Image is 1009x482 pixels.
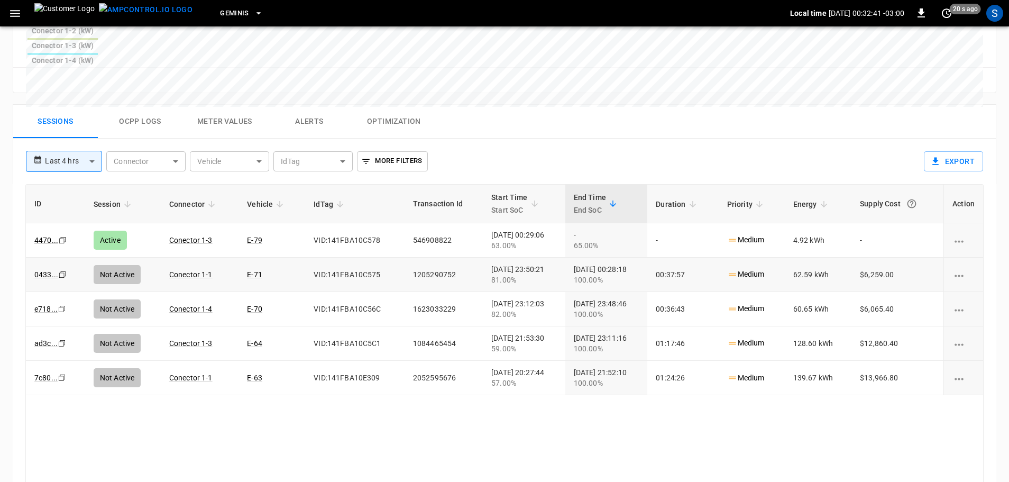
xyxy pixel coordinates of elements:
td: $12,860.40 [851,326,943,361]
button: Sessions [13,105,98,139]
td: $13,966.80 [851,361,943,395]
button: Ocpp logs [98,105,182,139]
span: End TimeEnd SoC [574,191,620,216]
button: Alerts [267,105,352,139]
td: 1623033229 [405,292,483,326]
table: sessions table [26,185,983,395]
div: copy [57,372,68,384]
div: profile-icon [986,5,1003,22]
div: copy [57,303,68,315]
td: 2052595676 [405,361,483,395]
td: $6,065.40 [851,292,943,326]
button: More Filters [357,151,427,171]
p: End SoC [574,204,606,216]
span: Start TimeStart SoC [491,191,542,216]
div: Not Active [94,299,141,319]
div: [DATE] 20:27:44 [491,367,557,388]
a: E-64 [247,339,262,348]
td: 00:36:43 [647,292,718,326]
div: charging session options [952,338,975,349]
p: Local time [790,8,827,19]
span: Vehicle [247,198,287,211]
th: Action [943,185,983,223]
div: 81.00% [491,275,557,285]
p: [DATE] 00:32:41 -03:00 [829,8,904,19]
span: Geminis [220,7,249,20]
a: E-70 [247,305,262,313]
div: End Time [574,191,606,216]
td: 01:17:46 [647,326,718,361]
p: Medium [727,303,765,314]
div: 100.00% [574,275,639,285]
div: Not Active [94,334,141,353]
td: 139.67 kWh [785,361,851,395]
div: 57.00% [491,378,557,388]
a: Conector 1-4 [169,305,213,313]
td: 1084465454 [405,326,483,361]
td: 01:24:26 [647,361,718,395]
div: Start Time [491,191,528,216]
div: [DATE] 23:11:16 [574,333,639,354]
span: Session [94,198,134,211]
td: 128.60 kWh [785,326,851,361]
div: charging session options [952,304,975,314]
div: 59.00% [491,343,557,354]
div: charging session options [952,235,975,245]
button: The cost of your charging session based on your supply rates [902,194,921,213]
td: 60.65 kWh [785,292,851,326]
td: VID:141FBA10C5C1 [305,326,405,361]
a: E-63 [247,374,262,382]
td: VID:141FBA10C56C [305,292,405,326]
button: Meter Values [182,105,267,139]
button: Export [924,151,983,171]
th: Transaction Id [405,185,483,223]
img: ampcontrol.io logo [99,3,192,16]
a: Conector 1-3 [169,339,213,348]
button: Optimization [352,105,436,139]
p: Medium [727,372,765,384]
button: Geminis [216,3,267,24]
span: Energy [793,198,831,211]
span: 20 s ago [950,4,981,14]
div: copy [57,338,68,349]
div: [DATE] 21:53:30 [491,333,557,354]
span: Connector [169,198,218,211]
div: Not Active [94,368,141,387]
div: 100.00% [574,343,639,354]
div: Supply Cost [860,194,935,213]
span: Duration [656,198,699,211]
th: ID [26,185,85,223]
div: charging session options [952,269,975,280]
button: set refresh interval [938,5,955,22]
p: Medium [727,338,765,349]
span: Priority [727,198,766,211]
div: 100.00% [574,378,639,388]
div: [DATE] 23:12:03 [491,298,557,320]
a: Conector 1-1 [169,374,213,382]
div: 82.00% [491,309,557,320]
div: Last 4 hrs [45,151,102,171]
div: 100.00% [574,309,639,320]
div: [DATE] 23:48:46 [574,298,639,320]
p: Start SoC [491,204,528,216]
span: IdTag [314,198,347,211]
div: charging session options [952,372,975,383]
img: Customer Logo [34,3,95,23]
td: VID:141FBA10E309 [305,361,405,395]
div: [DATE] 21:52:10 [574,367,639,388]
